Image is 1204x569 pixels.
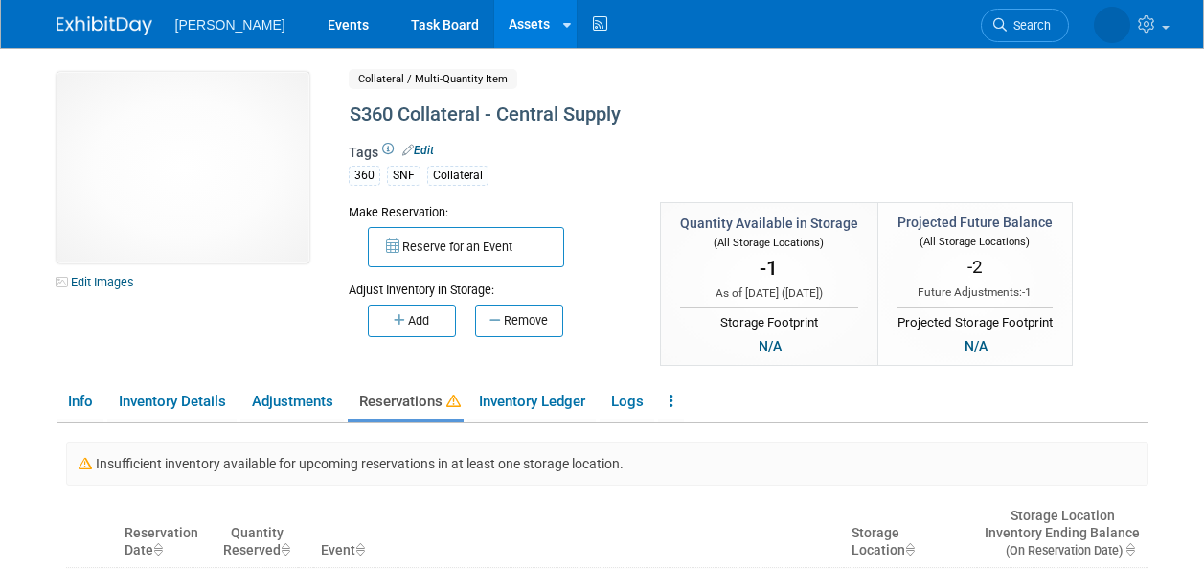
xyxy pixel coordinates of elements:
div: Adjust Inventory in Storage: [349,267,631,299]
div: Tags [349,143,1067,198]
th: Quantity&nbsp;&nbsp;&nbsp;Reserved : activate to sort column ascending [216,500,298,567]
a: Adjustments [240,385,344,419]
a: Logs [600,385,654,419]
th: Storage LocationInventory Ending Balance (On Reservation Date) : activate to sort column ascending [977,500,1147,567]
div: Quantity Available in Storage [680,214,858,233]
a: Reservations [348,385,464,419]
span: [PERSON_NAME] [175,17,285,33]
a: Info [57,385,103,419]
a: Search [981,9,1069,42]
span: (On Reservation Date) [989,543,1123,558]
span: -2 [967,256,983,278]
a: Inventory Ledger [467,385,596,419]
div: S360 Collateral - Central Supply [343,98,1067,132]
div: Projected Future Balance [897,213,1053,232]
div: Collateral [427,166,488,186]
div: Make Reservation: [349,202,631,221]
img: Amber Vincent [1094,7,1130,43]
a: Inventory Details [107,385,237,419]
div: Projected Storage Footprint [897,307,1053,332]
div: (All Storage Locations) [897,232,1053,250]
div: Storage Footprint [680,307,858,332]
span: [DATE] [785,286,819,300]
th: ReservationDate : activate to sort column ascending [117,500,216,567]
img: ExhibitDay [57,16,152,35]
div: SNF [387,166,420,186]
a: Edit [402,144,434,157]
div: Future Adjustments: [897,284,1053,301]
th: Event : activate to sort column ascending [313,500,844,567]
span: -1 [760,257,778,280]
span: Collateral / Multi-Quantity Item [349,69,517,89]
div: N/A [959,335,993,356]
th: Storage Location : activate to sort column ascending [844,500,977,567]
div: Insufficient inventory available for upcoming reservations in at least one storage location. [66,442,1148,486]
button: Add [368,305,456,337]
span: -1 [1022,285,1032,299]
a: Edit Images [57,270,142,294]
div: As of [DATE] ( ) [680,285,858,302]
div: 360 [349,166,380,186]
img: View Images [57,72,309,263]
div: (All Storage Locations) [680,233,858,251]
button: Reserve for an Event [368,227,564,267]
div: N/A [753,335,787,356]
button: Remove [475,305,563,337]
span: Search [1007,18,1051,33]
